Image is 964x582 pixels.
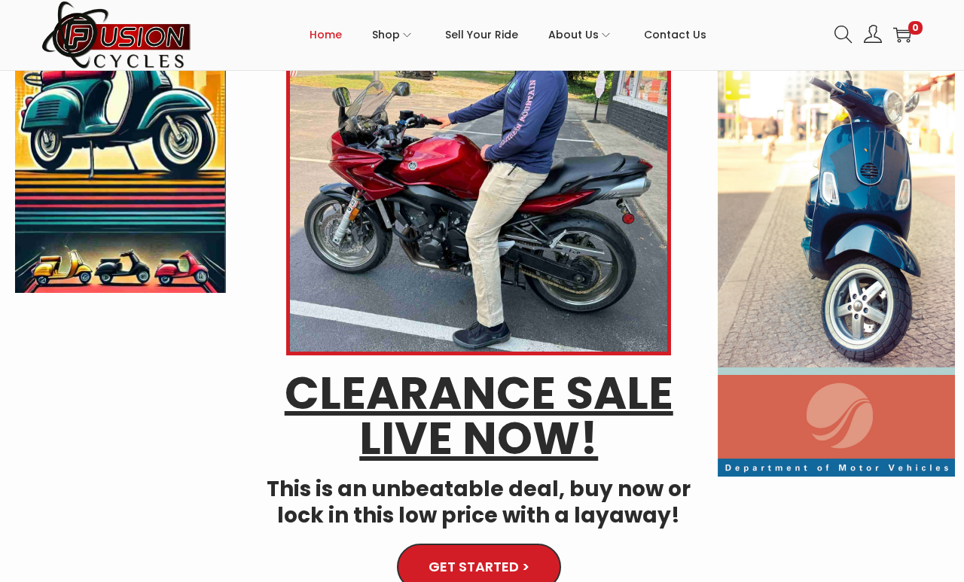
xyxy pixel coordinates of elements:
a: Shop [372,1,415,69]
a: 0 [893,26,911,44]
a: Home [310,1,342,69]
a: Contact Us [644,1,706,69]
a: About Us [548,1,614,69]
a: Sell Your Ride [445,1,518,69]
span: Shop [372,16,400,53]
span: Contact Us [644,16,706,53]
u: CLEARANCE SALE LIVE NOW! [285,361,673,470]
h4: This is an unbeatable deal, buy now or lock in this low price with a layaway! [249,476,709,529]
span: Home [310,16,342,53]
span: About Us [548,16,599,53]
span: Sell Your Ride [445,16,518,53]
span: GET STARTED > [429,560,529,574]
nav: Primary navigation [192,1,823,69]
